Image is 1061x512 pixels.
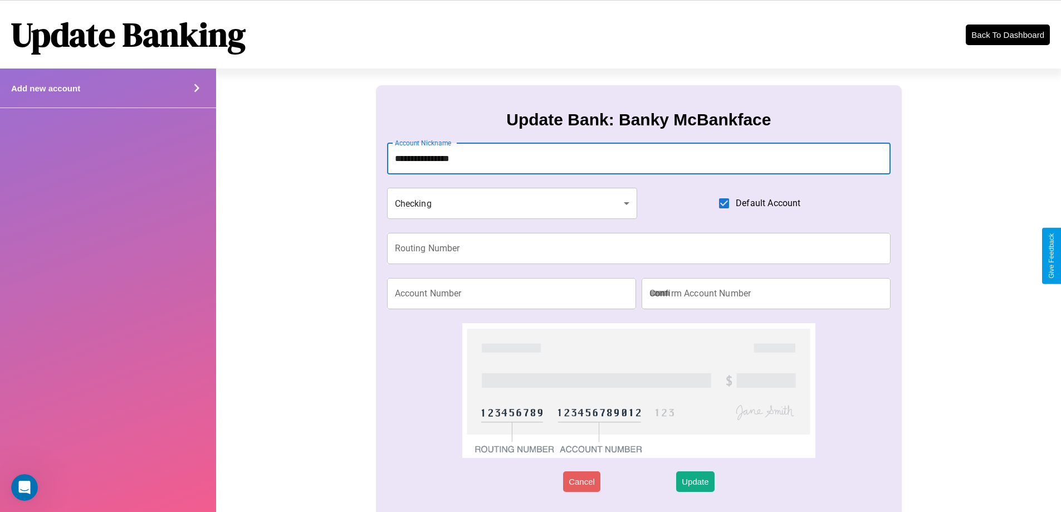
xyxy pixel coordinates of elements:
span: Default Account [736,197,800,210]
button: Cancel [563,471,600,492]
h4: Add new account [11,84,80,93]
button: Back To Dashboard [966,25,1050,45]
label: Account Nickname [395,138,452,148]
iframe: Intercom live chat [11,474,38,501]
div: Checking [387,188,638,219]
h1: Update Banking [11,12,246,57]
div: Give Feedback [1048,233,1055,279]
button: Update [676,471,714,492]
h3: Update Bank: Banky McBankface [506,110,771,129]
img: check [462,323,815,458]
